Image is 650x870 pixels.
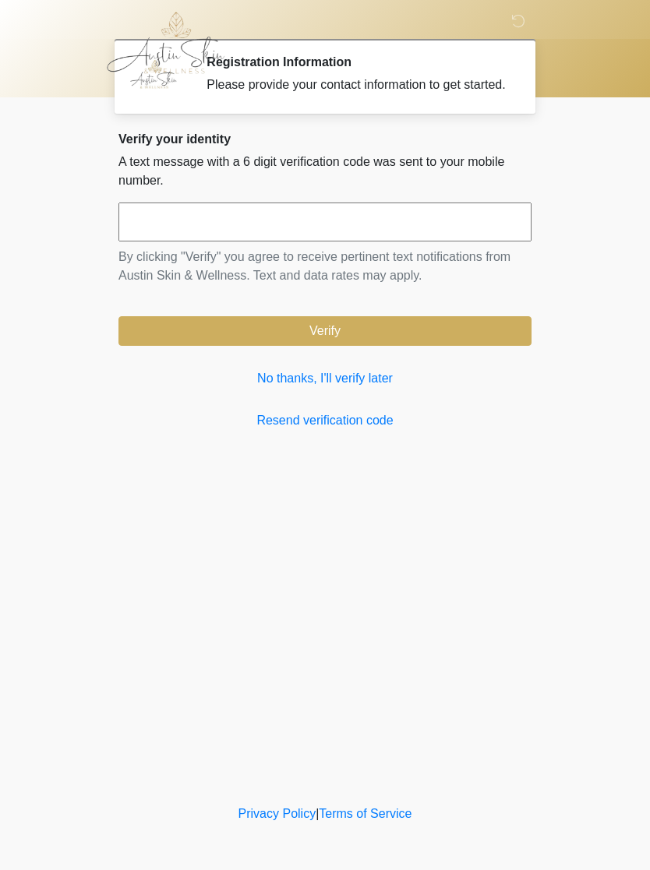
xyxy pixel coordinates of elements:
a: | [316,807,319,820]
a: Resend verification code [118,411,532,430]
p: A text message with a 6 digit verification code was sent to your mobile number. [118,153,532,190]
p: By clicking "Verify" you agree to receive pertinent text notifications from Austin Skin & Wellnes... [118,248,532,285]
a: Terms of Service [319,807,412,820]
a: Privacy Policy [238,807,316,820]
img: Austin Skin & Wellness Logo [103,12,241,74]
h2: Verify your identity [118,132,532,146]
button: Verify [118,316,532,346]
a: No thanks, I'll verify later [118,369,532,388]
